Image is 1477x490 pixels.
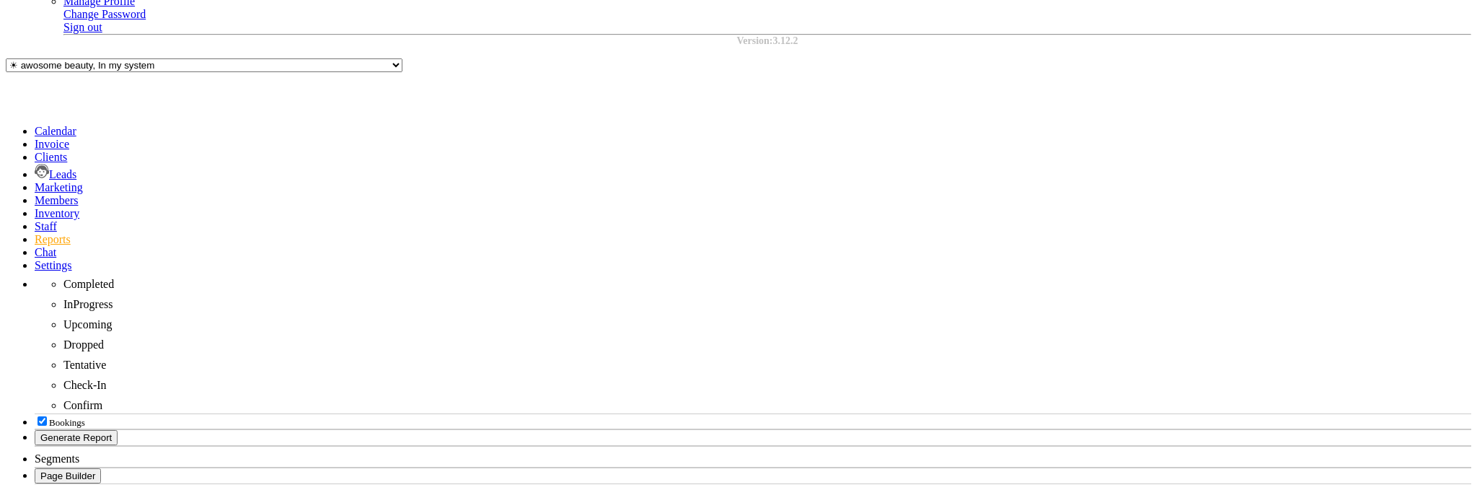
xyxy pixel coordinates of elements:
span: Tentative [63,359,106,371]
a: Calendar [35,125,76,137]
span: InProgress [63,298,113,310]
span: Confirm [63,399,102,411]
a: Leads [35,168,76,180]
a: Change Password [63,8,146,20]
button: Generate Report [35,430,118,445]
a: Staff [35,220,57,232]
span: Completed [63,278,114,290]
a: Settings [35,259,72,271]
span: Check-In [63,379,107,391]
span: Bookings [49,417,85,428]
a: Marketing [35,181,83,193]
button: Page Builder [35,468,101,484]
span: Upcoming [63,318,113,331]
a: Sign out [63,21,102,33]
span: Leads [49,168,76,180]
a: Reports [35,233,71,245]
span: Segments [35,452,79,465]
span: Dropped [63,338,104,351]
a: Clients [35,151,67,163]
a: Members [35,194,78,206]
a: Inventory [35,207,79,219]
a: Chat [35,246,56,258]
div: Version:3.12.2 [63,35,1471,47]
a: Invoice [35,138,69,150]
